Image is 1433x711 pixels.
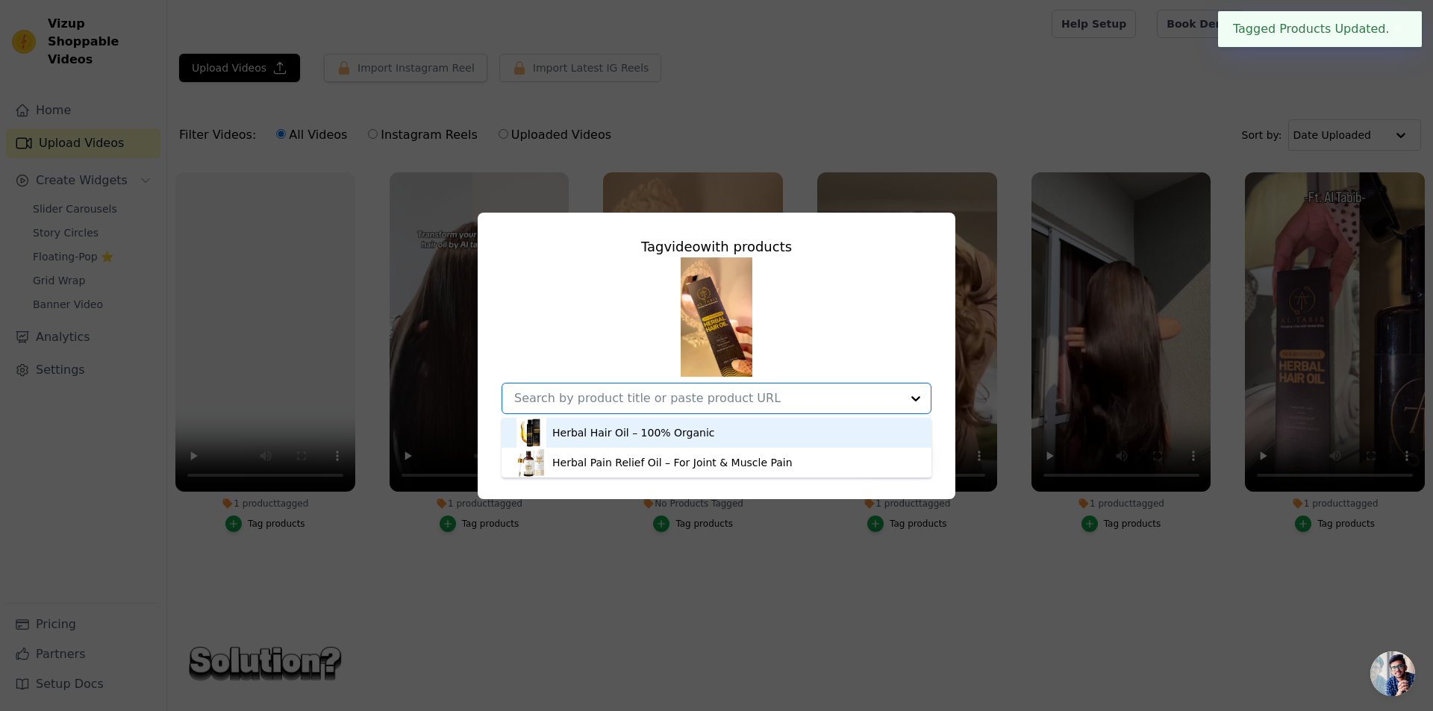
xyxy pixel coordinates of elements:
[552,425,715,440] div: Herbal Hair Oil – 100% Organic
[1218,11,1422,47] div: Tagged Products Updated.
[514,391,901,405] input: Search by product title or paste product URL
[502,237,931,257] div: Tag video with products
[516,418,546,448] img: product thumbnail
[552,455,793,470] div: Herbal Pain Relief Oil – For Joint & Muscle Pain
[1390,20,1407,38] button: Close
[681,257,752,377] img: vizup-images-d8a4.png
[1370,651,1415,696] div: Open chat
[516,448,546,477] img: product thumbnail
